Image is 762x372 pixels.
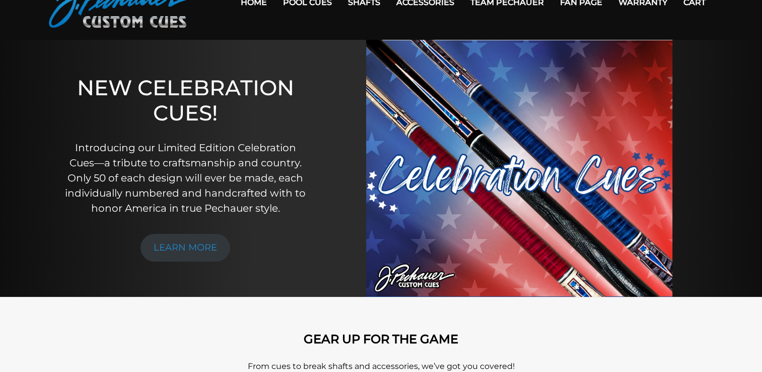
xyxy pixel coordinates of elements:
[141,234,230,262] a: LEARN MORE
[62,75,309,126] h1: NEW CELEBRATION CUES!
[62,140,309,216] p: Introducing our Limited Edition Celebration Cues—a tribute to craftsmanship and country. Only 50 ...
[304,332,458,346] strong: GEAR UP FOR THE GAME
